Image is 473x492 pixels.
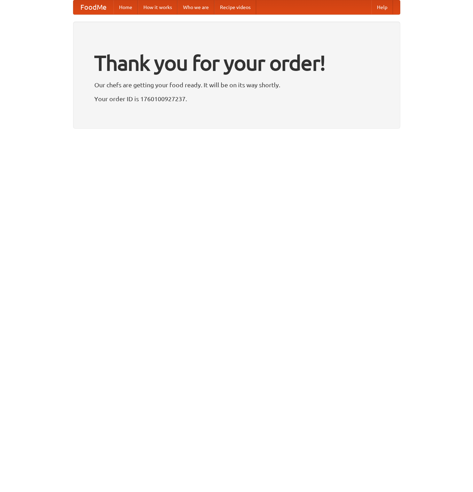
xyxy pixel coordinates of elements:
h1: Thank you for your order! [94,46,379,80]
a: Help [371,0,393,14]
a: Home [113,0,138,14]
a: Recipe videos [214,0,256,14]
a: How it works [138,0,178,14]
p: Our chefs are getting your food ready. It will be on its way shortly. [94,80,379,90]
p: Your order ID is 1760100927237. [94,94,379,104]
a: FoodMe [73,0,113,14]
a: Who we are [178,0,214,14]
